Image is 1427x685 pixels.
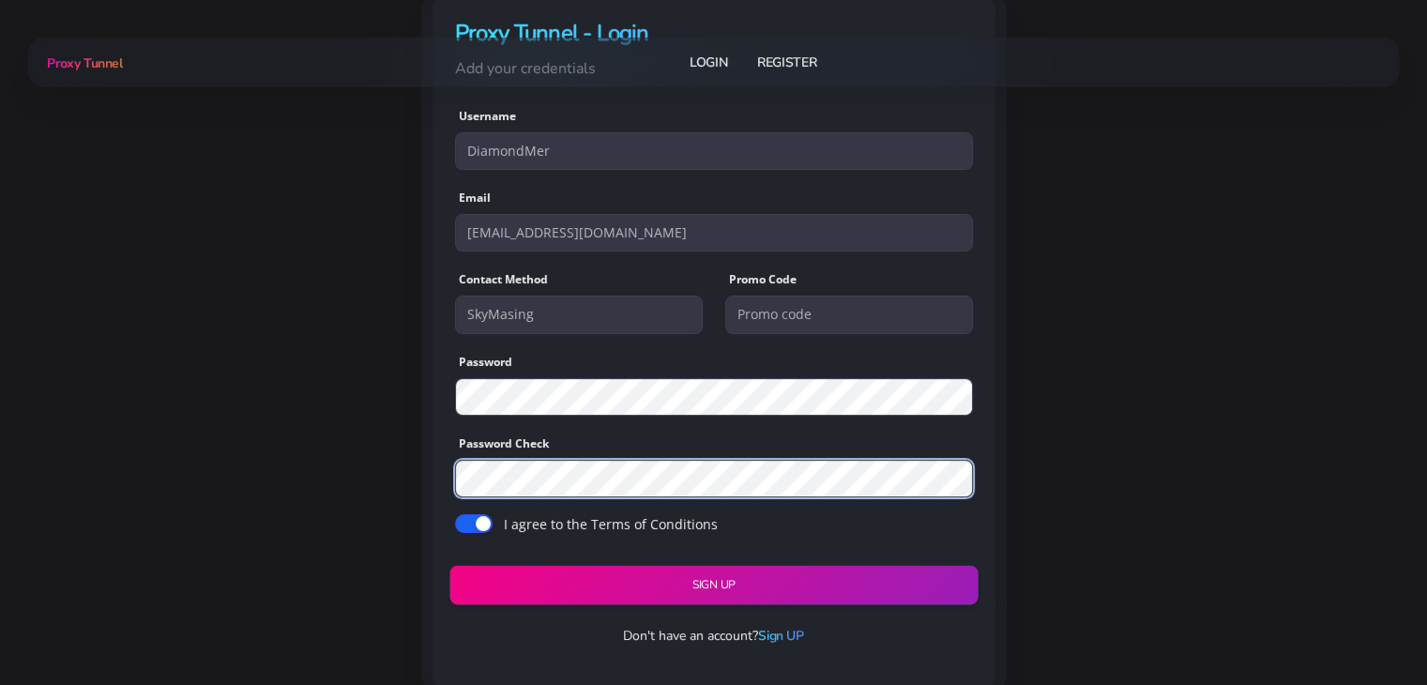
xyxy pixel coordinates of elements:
a: Login [690,45,727,80]
input: Email [455,214,973,251]
p: Don't have an account? [440,626,988,646]
span: Proxy Tunnel [47,54,122,72]
a: Proxy Tunnel [43,48,122,78]
input: Username [455,132,973,170]
a: Sign UP [758,627,803,645]
h4: Proxy Tunnel - Login [455,18,973,49]
label: I agree to the Terms of Conditions [504,514,718,534]
label: Promo Code [729,271,797,288]
a: Register [757,45,816,80]
label: Contact Method [459,271,548,288]
iframe: Webchat Widget [1150,378,1404,662]
label: Password [459,354,512,371]
input: Promo code [725,296,973,333]
label: Email [459,190,491,206]
label: Username [459,108,516,125]
button: Sign UP [449,565,978,604]
label: Password Check [459,435,549,452]
input: Telegram/Skype name [455,296,703,333]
